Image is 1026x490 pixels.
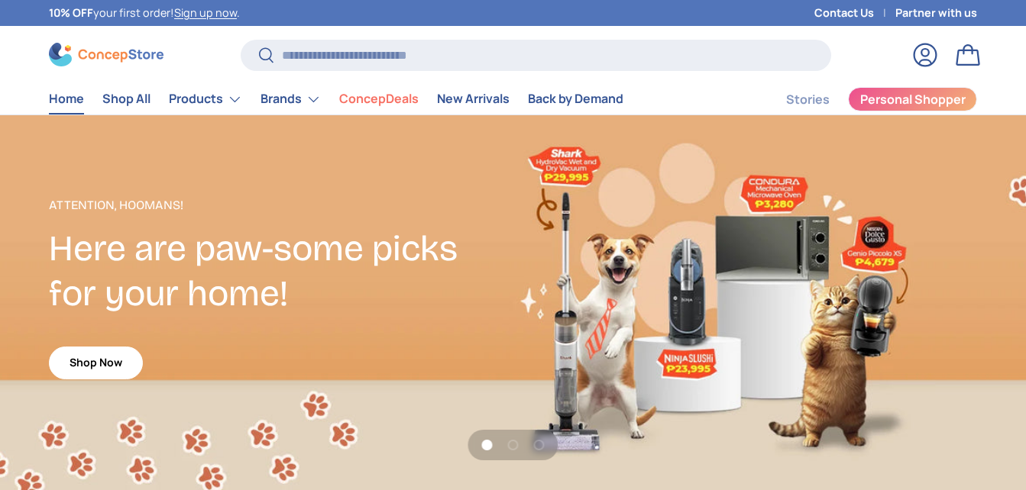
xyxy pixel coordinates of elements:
p: your first order! . [49,5,240,21]
summary: Products [160,84,251,114]
nav: Secondary [749,84,977,114]
a: Partner with us [895,5,977,21]
img: ConcepStore [49,43,163,66]
a: Stories [786,85,830,114]
a: Shop All [102,84,151,114]
summary: Brands [251,84,330,114]
a: Back by Demand [528,84,623,114]
a: ConcepDeals [339,84,419,114]
a: Brands [261,84,321,114]
strong: 10% OFF [49,5,93,20]
p: Attention, Hoomans! [49,196,513,214]
span: Personal Shopper [860,93,966,105]
a: Sign up now [174,5,237,20]
nav: Primary [49,84,623,114]
a: Personal Shopper [848,87,977,111]
a: Products [169,84,242,114]
a: Shop Now [49,347,143,379]
a: Home [49,84,84,114]
a: Contact Us [814,5,895,21]
a: New Arrivals [437,84,510,114]
h2: Here are paw-some picks for your home! [49,227,513,317]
